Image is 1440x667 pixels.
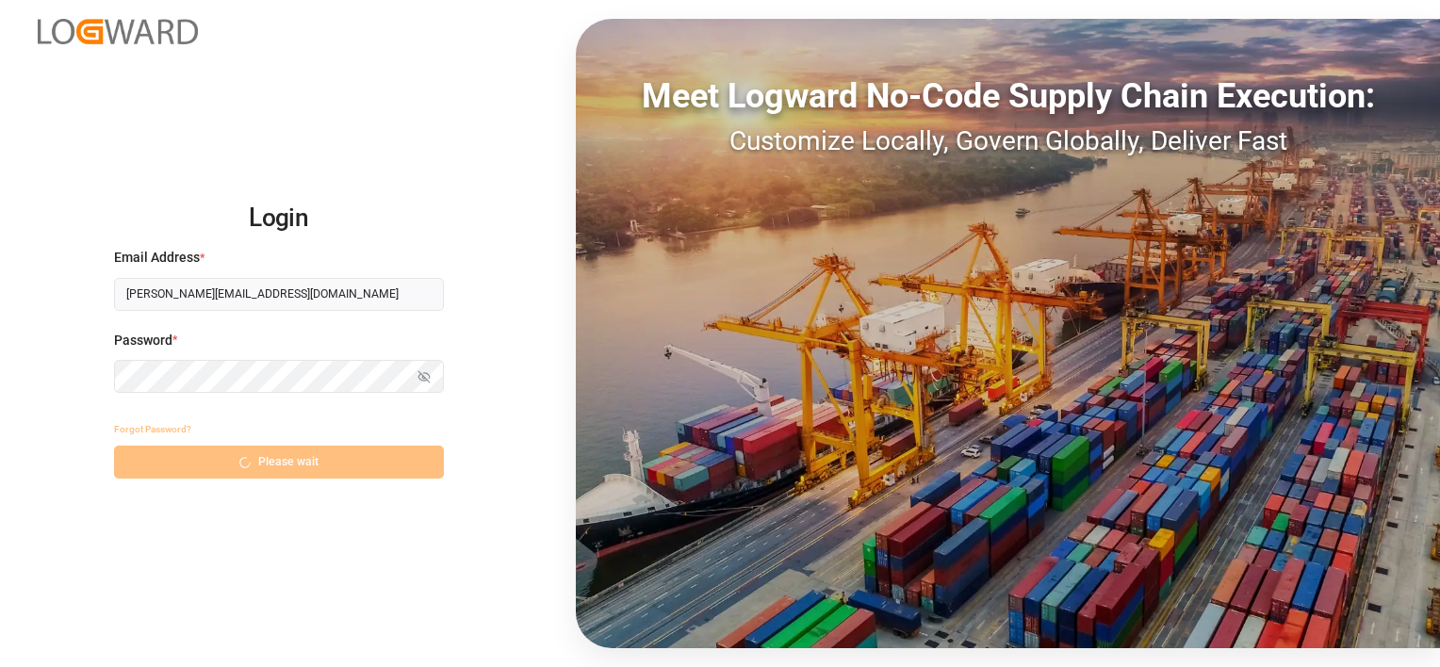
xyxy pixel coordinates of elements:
input: Enter your email [114,278,444,311]
span: Email Address [114,248,200,268]
h2: Login [114,188,444,249]
div: Customize Locally, Govern Globally, Deliver Fast [576,122,1440,161]
span: Password [114,331,172,350]
div: Meet Logward No-Code Supply Chain Execution: [576,71,1440,122]
img: Logward_new_orange.png [38,19,198,44]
